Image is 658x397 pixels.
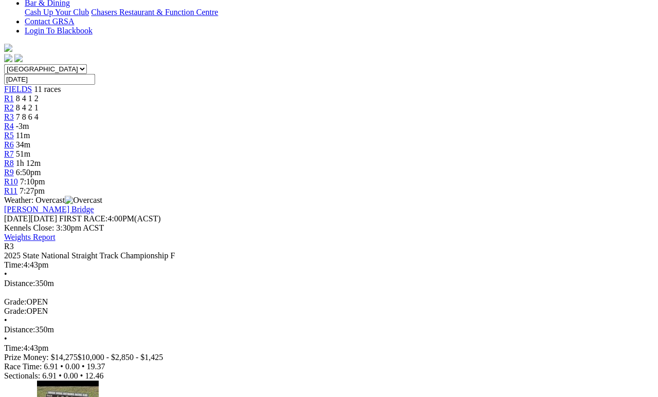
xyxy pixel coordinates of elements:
div: Kennels Close: 3:30pm ACST [4,223,654,233]
div: 350m [4,279,654,288]
div: Bar & Dining [25,8,654,17]
a: Chasers Restaurant & Function Centre [91,8,218,16]
div: 2025 State National Straight Track Championship F [4,251,654,260]
span: 7:10pm [20,177,45,186]
span: Time: [4,344,24,352]
span: 19.37 [87,362,105,371]
a: R3 [4,112,14,121]
a: Weights Report [4,233,56,241]
span: 6.91 [44,362,58,371]
img: facebook.svg [4,54,12,62]
a: Login To Blackbook [25,26,93,35]
span: 51m [16,149,30,158]
span: 8 4 1 2 [16,94,39,103]
span: Distance: [4,279,35,288]
a: R2 [4,103,14,112]
span: • [4,334,7,343]
span: [DATE] [4,214,31,223]
span: Weather: Overcast [4,196,102,204]
span: • [80,371,83,380]
span: • [4,270,7,278]
span: Distance: [4,325,35,334]
a: R4 [4,122,14,130]
a: FIELDS [4,85,32,93]
img: logo-grsa-white.png [4,44,12,52]
div: OPEN [4,307,654,316]
a: R7 [4,149,14,158]
span: 12.46 [85,371,103,380]
span: • [60,362,63,371]
span: • [4,316,7,325]
div: 4:43pm [4,344,654,353]
span: 7 8 6 4 [16,112,39,121]
a: Cash Up Your Club [25,8,89,16]
a: R11 [4,186,17,195]
span: 6:50pm [16,168,41,177]
a: R5 [4,131,14,140]
img: twitter.svg [14,54,23,62]
span: Race Time: [4,362,42,371]
span: 34m [16,140,30,149]
span: Time: [4,260,24,269]
span: [DATE] [4,214,57,223]
div: OPEN [4,297,654,307]
span: Grade: [4,297,27,306]
a: R1 [4,94,14,103]
a: R10 [4,177,18,186]
span: 1h 12m [16,159,41,167]
a: R6 [4,140,14,149]
a: [PERSON_NAME] Bridge [4,205,94,214]
a: R9 [4,168,14,177]
div: 350m [4,325,654,334]
span: FIRST RACE: [59,214,107,223]
span: 0.00 [65,362,80,371]
span: 7:27pm [20,186,45,195]
div: 4:43pm [4,260,654,270]
span: Grade: [4,307,27,315]
a: R8 [4,159,14,167]
span: 0.00 [64,371,78,380]
input: Select date [4,74,95,85]
span: 11 races [34,85,61,93]
span: Sectionals: [4,371,40,380]
div: Prize Money: $14,275 [4,353,654,362]
span: 8 4 2 1 [16,103,39,112]
span: • [82,362,85,371]
span: -3m [16,122,29,130]
img: Overcast [65,196,102,205]
span: $10,000 - $2,850 - $1,425 [78,353,163,362]
span: • [59,371,62,380]
span: 4:00PM(ACST) [59,214,161,223]
span: 6.91 [42,371,57,380]
span: 11m [16,131,30,140]
a: Contact GRSA [25,17,74,26]
span: R3 [4,242,14,251]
